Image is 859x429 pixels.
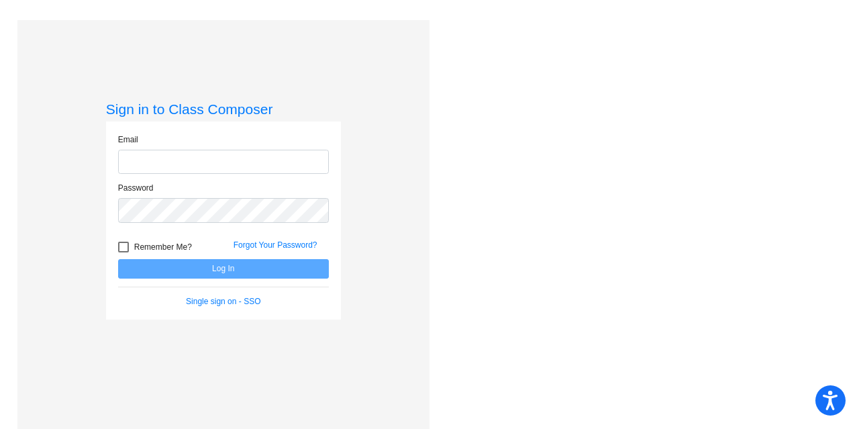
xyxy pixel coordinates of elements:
[186,297,260,306] a: Single sign on - SSO
[134,239,192,255] span: Remember Me?
[234,240,317,250] a: Forgot Your Password?
[106,101,341,117] h3: Sign in to Class Composer
[118,134,138,146] label: Email
[118,182,154,194] label: Password
[118,259,329,279] button: Log In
